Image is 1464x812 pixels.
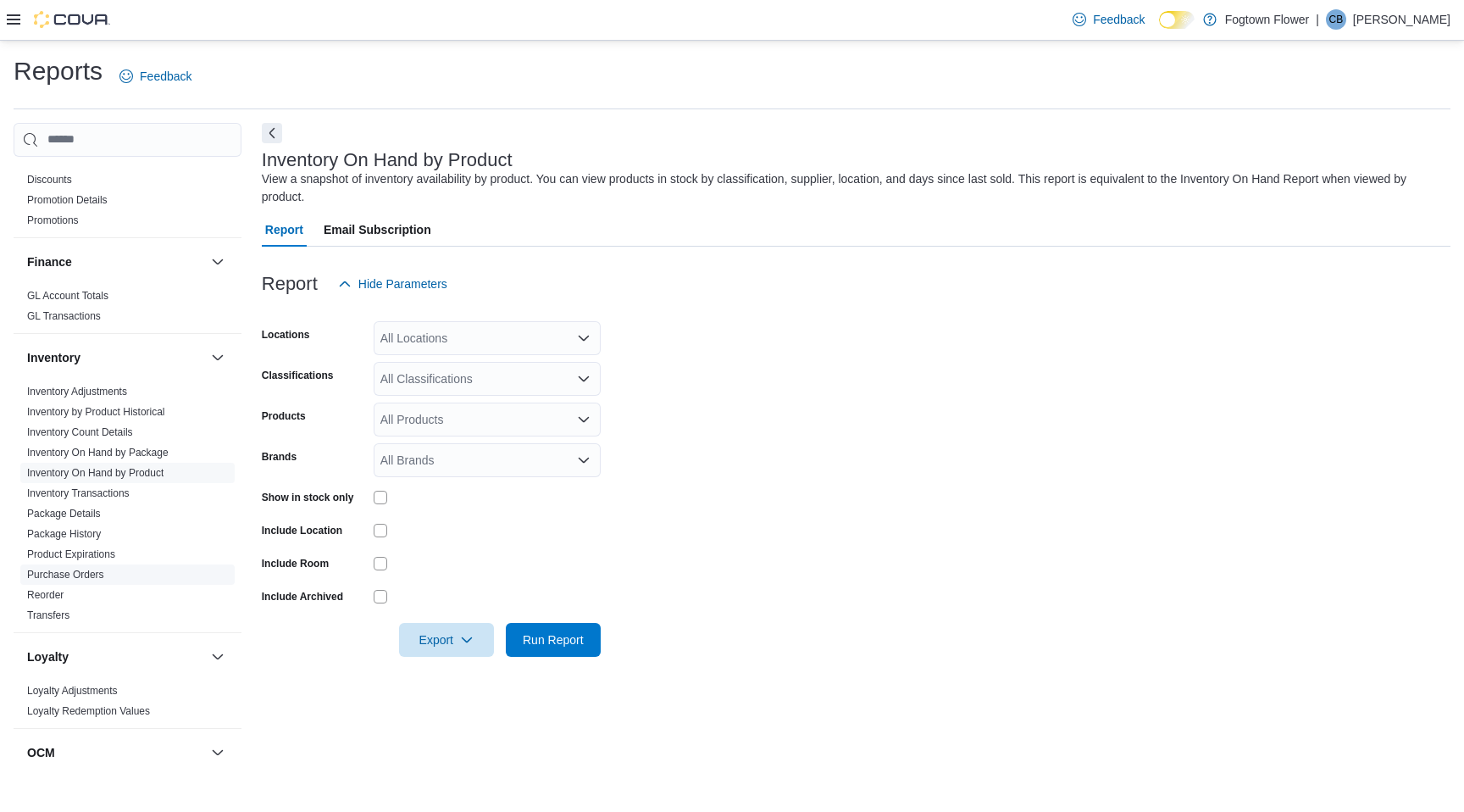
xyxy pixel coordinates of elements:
div: Finance [14,286,241,333]
span: Feedback [1093,11,1145,28]
a: Promotion Details [27,194,108,206]
a: Purchase Orders [27,569,104,581]
a: Reorder [27,589,64,601]
button: Inventory [208,348,228,368]
a: Package History [27,528,101,540]
button: OCM [27,744,204,761]
span: CB [1329,9,1344,30]
h3: Inventory On Hand by Product [262,150,513,170]
label: Include Archived [262,590,343,603]
p: [PERSON_NAME] [1353,9,1450,30]
a: Package Details [27,508,101,520]
a: GL Account Totals [27,290,108,302]
span: Dark Mode [1159,29,1160,30]
label: Classifications [262,369,334,382]
label: Include Location [262,524,342,537]
button: Open list of options [577,331,591,345]
span: GL Account Totals [27,289,108,303]
button: Next [262,123,282,143]
span: Package Details [27,507,101,520]
span: Promotion Details [27,193,108,207]
a: Inventory On Hand by Product [27,467,164,479]
div: View a snapshot of inventory availability by product. You can view products in stock by classific... [262,170,1442,206]
label: Brands [262,450,297,464]
span: Inventory by Product Historical [27,405,165,419]
span: Run Report [523,631,584,648]
span: Feedback [140,68,191,85]
label: Locations [262,328,310,342]
span: Inventory On Hand by Product [27,466,164,480]
span: Hide Parameters [358,275,447,292]
button: Open list of options [577,453,591,467]
label: Products [262,409,306,423]
button: OCM [208,742,228,763]
p: Fogtown Flower [1225,9,1310,30]
span: Inventory On Hand by Package [27,446,169,459]
span: Package History [27,527,101,541]
button: Run Report [506,623,601,657]
button: Open list of options [577,372,591,386]
a: Product Expirations [27,548,115,560]
h3: OCM [27,744,55,761]
a: Inventory Count Details [27,426,133,438]
a: Feedback [1066,3,1151,36]
a: GL Transactions [27,310,101,322]
input: Dark Mode [1159,11,1195,29]
h3: Finance [27,253,72,270]
span: GL Transactions [27,309,101,323]
h3: Report [262,274,318,294]
a: Inventory Adjustments [27,386,127,398]
a: Loyalty Redemption Values [27,705,150,717]
img: Cova [34,11,110,28]
h3: Loyalty [27,648,69,665]
span: Promotions [27,214,79,227]
a: Promotions [27,214,79,226]
span: Loyalty Adjustments [27,684,118,698]
div: Loyalty [14,681,241,728]
span: Email Subscription [324,213,431,247]
a: Inventory Transactions [27,487,130,499]
span: Transfers [27,609,69,622]
div: Inventory [14,381,241,632]
span: Purchase Orders [27,568,104,581]
h1: Reports [14,54,103,88]
a: Inventory by Product Historical [27,406,165,418]
span: Product Expirations [27,548,115,561]
span: Export [409,623,484,657]
a: Loyalty Adjustments [27,685,118,697]
div: Discounts & Promotions [14,170,241,237]
button: Loyalty [27,648,204,665]
a: Transfers [27,609,69,621]
span: Loyalty Redemption Values [27,704,150,718]
button: Export [399,623,494,657]
button: Hide Parameters [331,267,454,301]
a: Inventory On Hand by Package [27,447,169,459]
p: | [1316,9,1319,30]
button: Finance [27,253,204,270]
h3: Inventory [27,349,80,366]
span: Reorder [27,588,64,602]
div: Conor Bill [1326,9,1346,30]
span: Inventory Adjustments [27,385,127,398]
span: Inventory Transactions [27,487,130,500]
button: Loyalty [208,647,228,667]
button: Open list of options [577,413,591,426]
span: Inventory Count Details [27,425,133,439]
button: Inventory [27,349,204,366]
label: Include Room [262,557,329,570]
span: Discounts [27,173,72,186]
a: Discounts [27,174,72,186]
button: Finance [208,252,228,272]
a: Feedback [113,59,198,93]
span: Report [265,213,303,247]
label: Show in stock only [262,491,354,504]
